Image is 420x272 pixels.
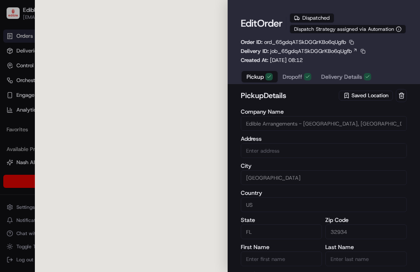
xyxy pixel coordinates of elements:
[241,143,407,158] input: 3096 Lake Washington Rd, Melbourne, FL 32934, USA
[241,244,322,250] label: First Name
[241,197,407,212] input: Enter country
[290,13,334,23] div: Dispatched
[241,17,283,30] h1: Edit
[321,73,362,81] span: Delivery Details
[325,244,407,250] label: Last Name
[247,73,264,81] span: Pickup
[270,48,352,55] span: job_65gdqATSkDGQrKBo6qUgfb
[241,57,303,64] p: Created At:
[241,136,407,142] label: Address
[283,73,302,81] span: Dropoff
[241,190,407,196] label: Country
[257,17,283,30] span: Order
[294,26,394,32] span: Dispatch Strategy assigned via Automation
[241,90,337,101] h2: pickup Details
[241,39,346,46] p: Order ID:
[339,90,394,101] button: Saved Location
[241,251,322,266] input: Enter first name
[241,224,322,239] input: Enter state
[241,170,407,185] input: Enter city
[290,25,406,34] button: Dispatch Strategy assigned via Automation
[270,57,303,64] span: [DATE] 08:12
[270,48,358,55] a: job_65gdqATSkDGQrKBo6qUgfb
[241,116,407,131] input: Enter company name
[241,109,407,114] label: Company Name
[325,224,407,239] input: Enter zip code
[241,48,367,55] div: Delivery ID:
[325,217,407,223] label: Zip Code
[264,39,346,46] span: ord_65gdqATSkDGQrKBo6qUgfb
[325,251,407,266] input: Enter last name
[241,217,322,223] label: State
[241,163,407,169] label: City
[352,92,388,99] span: Saved Location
